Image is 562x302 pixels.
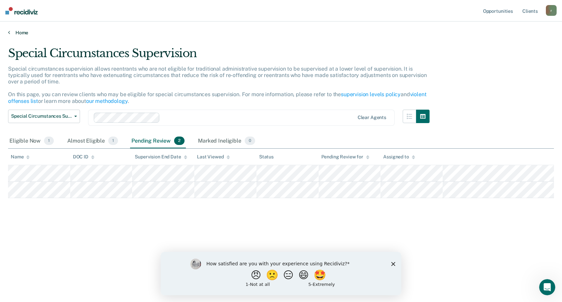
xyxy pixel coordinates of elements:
[539,279,555,295] iframe: Intercom live chat
[66,134,119,149] div: Almost Eligible1
[358,115,386,120] div: Clear agents
[44,137,54,145] span: 1
[161,252,401,295] iframe: Survey by Kim from Recidiviz
[130,134,186,149] div: Pending Review2
[8,46,430,66] div: Special Circumstances Supervision
[383,154,415,160] div: Assigned to
[73,154,94,160] div: DOC ID
[321,154,369,160] div: Pending Review for
[8,66,427,104] p: Special circumstances supervision allows reentrants who are not eligible for traditional administ...
[5,7,38,14] img: Recidiviz
[86,98,128,104] a: our methodology
[8,134,55,149] div: Eligible Now1
[8,110,80,123] button: Special Circumstances Supervision
[8,91,427,104] a: violent offenses list
[197,134,256,149] div: Marked Ineligible0
[8,30,554,36] a: Home
[108,137,118,145] span: 1
[259,154,274,160] div: Status
[11,154,30,160] div: Name
[197,154,230,160] div: Last Viewed
[174,137,185,145] span: 2
[135,154,187,160] div: Supervision End Date
[11,113,72,119] span: Special Circumstances Supervision
[341,91,401,98] a: supervision levels policy
[245,137,255,145] span: 0
[546,5,557,16] button: r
